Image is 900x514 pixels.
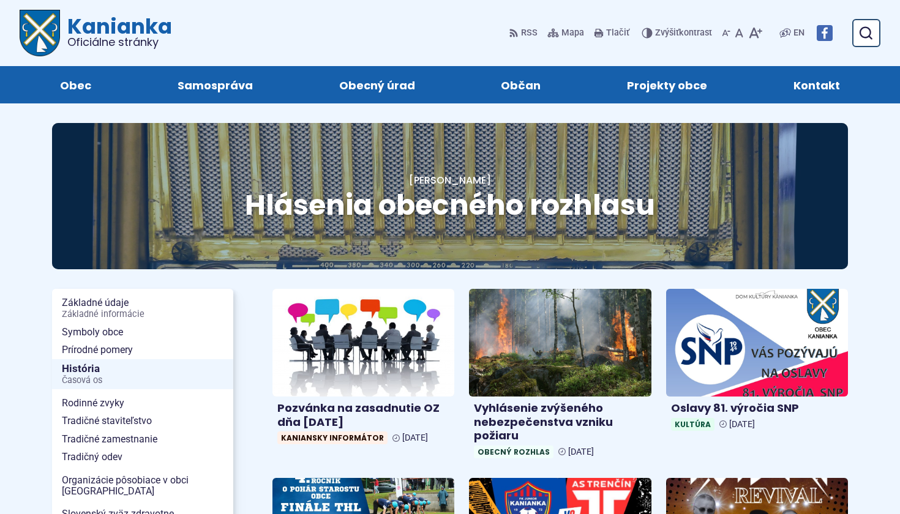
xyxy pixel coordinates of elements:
span: [DATE] [568,447,594,457]
a: [PERSON_NAME] [409,173,491,187]
span: EN [793,26,804,40]
a: Rodinné zvyky [52,394,233,412]
span: Časová os [62,376,223,386]
a: Pozvánka na zasadnutie OZ dňa [DATE] Kaniansky informátor [DATE] [272,289,454,449]
a: Oslavy 81. výročia SNP Kultúra [DATE] [666,289,848,435]
h4: Pozvánka na zasadnutie OZ dňa [DATE] [277,401,449,429]
button: Tlačiť [591,20,632,46]
span: História [62,359,223,389]
h4: Oslavy 81. výročia SNP [671,401,843,415]
span: Oficiálne stránky [67,37,172,48]
span: Hlásenia obecného rozhlasu [245,185,655,225]
span: Rodinné zvyky [62,394,223,412]
a: Základné údajeZákladné informácie [52,294,233,322]
a: Občan [470,66,572,103]
h4: Vyhlásenie zvýšeného nebezpečenstva vzniku požiaru [474,401,646,443]
a: Tradičný odev [52,448,233,466]
span: Organizácie pôsobiace v obci [GEOGRAPHIC_DATA] [62,471,223,500]
a: Obec [29,66,122,103]
span: [DATE] [402,433,428,443]
a: Projekty obce [596,66,738,103]
a: EN [791,26,807,40]
a: Kontakt [762,66,871,103]
span: Kanianka [60,16,172,48]
a: Samospráva [147,66,284,103]
span: Obec [60,66,91,103]
a: Logo Kanianka, prejsť na domovskú stránku. [20,10,172,56]
a: HistóriaČasová os [52,359,233,389]
a: Mapa [545,20,587,46]
span: Obecný rozhlas [474,445,553,458]
img: Prejsť na Facebook stránku [817,25,833,41]
a: Vyhlásenie zvýšeného nebezpečenstva vzniku požiaru Obecný rozhlas [DATE] [469,289,651,463]
span: Tradičné staviteľstvo [62,412,223,430]
span: Mapa [561,26,584,40]
span: kontrast [655,28,712,39]
span: Základné údaje [62,294,223,322]
span: Symboly obce [62,323,223,341]
span: Občan [501,66,541,103]
span: Kultúra [671,418,714,431]
span: Tradičné zamestnanie [62,430,223,449]
span: Tradičný odev [62,448,223,466]
span: Tlačiť [606,28,629,39]
span: Základné informácie [62,310,223,319]
a: Symboly obce [52,323,233,341]
img: Prejsť na domovskú stránku [20,10,60,56]
a: Tradičné staviteľstvo [52,412,233,430]
a: RSS [509,20,540,46]
span: Projekty obce [627,66,707,103]
span: Samospráva [178,66,253,103]
span: Zvýšiť [655,28,679,38]
span: Prírodné pomery [62,341,223,359]
span: RSS [521,26,538,40]
span: Kaniansky informátor [277,431,388,444]
button: Zvýšiťkontrast [642,20,714,46]
button: Zväčšiť veľkosť písma [746,20,765,46]
button: Zmenšiť veľkosť písma [719,20,733,46]
button: Nastaviť pôvodnú veľkosť písma [733,20,746,46]
span: [DATE] [729,419,755,430]
span: Kontakt [793,66,840,103]
a: Prírodné pomery [52,341,233,359]
a: Organizácie pôsobiace v obci [GEOGRAPHIC_DATA] [52,471,233,500]
a: Obecný úrad [308,66,446,103]
span: Obecný úrad [339,66,415,103]
a: Tradičné zamestnanie [52,430,233,449]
